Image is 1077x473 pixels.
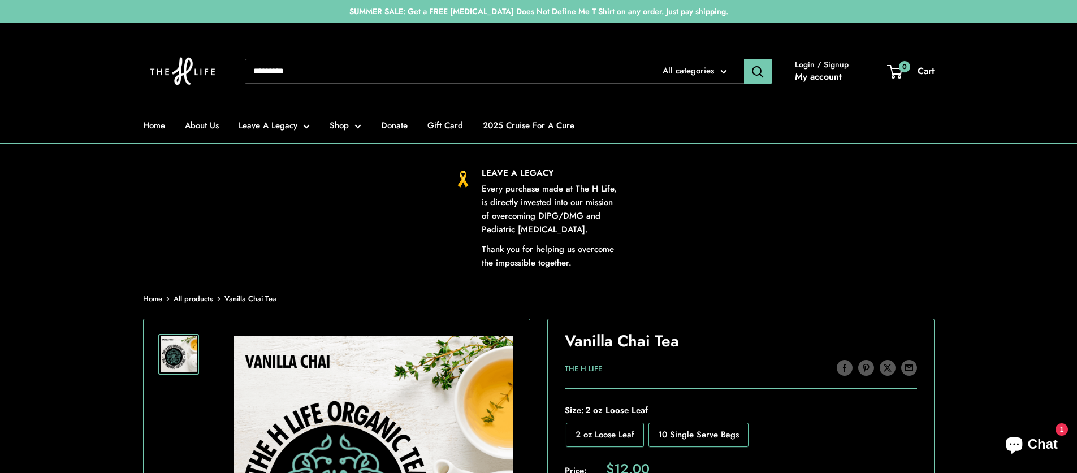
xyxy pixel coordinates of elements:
span: 2 oz Loose Leaf [584,404,648,416]
label: 2 oz Loose Leaf [566,423,644,447]
span: Login / Signup [795,57,849,72]
a: The H Life [565,363,602,374]
a: Leave A Legacy [239,118,310,133]
a: Share on Facebook [837,359,853,376]
a: Home [143,293,162,304]
input: Search... [245,59,648,84]
a: My account [795,68,842,85]
a: All products [174,293,213,304]
span: 10 Single Serve Bags [658,428,739,441]
span: Vanilla Chai Tea [224,293,276,304]
label: 10 Single Serve Bags [648,423,749,447]
a: Gift Card [427,118,463,133]
a: Shop [330,118,361,133]
a: Pin on Pinterest [858,359,874,376]
button: Search [744,59,772,84]
img: Vanilla Chai [161,336,197,372]
img: The H Life [143,34,222,108]
p: Thank you for helping us overcome the impossible together. [482,242,623,270]
a: Share by email [901,359,917,376]
a: Donate [381,118,408,133]
h1: Vanilla Chai Tea [565,330,917,353]
span: 2 oz Loose Leaf [576,428,634,441]
inbox-online-store-chat: Shopify online store chat [996,427,1068,464]
p: LEAVE A LEGACY [482,166,623,180]
span: Cart [918,64,935,77]
a: 0 Cart [888,63,935,80]
span: Size: [565,402,917,418]
nav: Breadcrumb [143,292,276,306]
p: Every purchase made at The H Life, is directly invested into our mission of overcoming DIPG/DMG a... [482,182,623,236]
a: About Us [185,118,219,133]
a: Tweet on Twitter [880,359,896,376]
span: 0 [898,60,910,72]
a: 2025 Cruise For A Cure [483,118,574,133]
a: Home [143,118,165,133]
